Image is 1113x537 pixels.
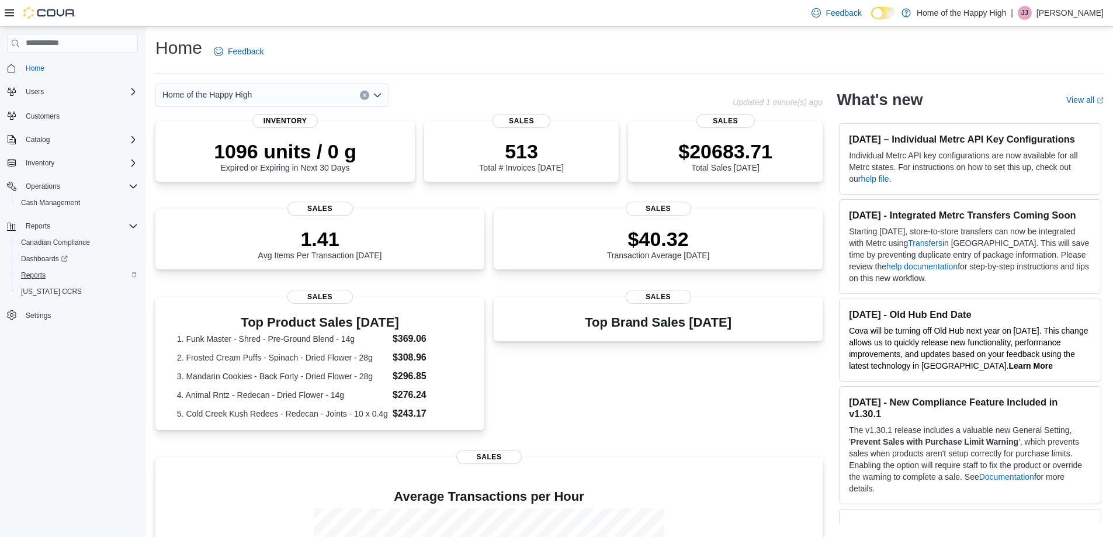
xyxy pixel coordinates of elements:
[23,7,76,19] img: Cova
[2,131,143,148] button: Catalog
[585,316,731,330] h3: Top Brand Sales [DATE]
[16,196,138,210] span: Cash Management
[393,332,463,346] dd: $369.06
[2,155,143,171] button: Inventory
[26,158,54,168] span: Inventory
[258,227,382,260] div: Avg Items Per Transaction [DATE]
[21,254,68,264] span: Dashboards
[287,202,353,216] span: Sales
[177,370,388,382] dt: 3. Mandarin Cookies - Back Forty - Dried Flower - 28g
[393,351,463,365] dd: $308.96
[479,140,563,163] p: 513
[16,235,95,250] a: Canadian Compliance
[21,219,55,233] button: Reports
[12,195,143,211] button: Cash Management
[849,133,1091,145] h3: [DATE] – Individual Metrc API Key Configurations
[849,326,1088,370] span: Cova will be turning off Old Hub next year on [DATE]. This change allows us to quickly release ne...
[165,490,813,504] h4: Average Transactions per Hour
[2,178,143,195] button: Operations
[21,179,65,193] button: Operations
[177,408,388,420] dt: 5. Cold Creek Kush Redees - Redecan - Joints - 10 x 0.4g
[1011,6,1013,20] p: |
[228,46,263,57] span: Feedback
[393,388,463,402] dd: $276.24
[21,109,64,123] a: Customers
[214,140,356,163] p: 1096 units / 0 g
[21,108,138,123] span: Customers
[917,6,1006,20] p: Home of the Happy High
[861,174,889,183] a: help file
[16,252,72,266] a: Dashboards
[678,140,772,172] div: Total Sales [DATE]
[2,307,143,324] button: Settings
[21,133,138,147] span: Catalog
[214,140,356,172] div: Expired or Expiring in Next 30 Days
[493,114,551,128] span: Sales
[393,369,463,383] dd: $296.85
[12,267,143,283] button: Reports
[849,424,1091,494] p: The v1.30.1 release includes a valuable new General Setting, ' ', which prevents sales when produ...
[871,7,896,19] input: Dark Mode
[807,1,866,25] a: Feedback
[7,55,138,354] nav: Complex example
[287,290,353,304] span: Sales
[849,396,1091,420] h3: [DATE] - New Compliance Feature Included in v1.30.1
[2,60,143,77] button: Home
[26,221,50,231] span: Reports
[21,308,138,323] span: Settings
[21,309,56,323] a: Settings
[908,238,942,248] a: Transfers
[1009,361,1053,370] strong: Learn More
[26,182,60,191] span: Operations
[26,64,44,73] span: Home
[871,19,872,20] span: Dark Mode
[849,226,1091,284] p: Starting [DATE], store-to-store transfers can now be integrated with Metrc using in [GEOGRAPHIC_D...
[21,219,138,233] span: Reports
[2,218,143,234] button: Reports
[21,85,48,99] button: Users
[733,98,823,107] p: Updated 1 minute(s) ago
[849,150,1091,185] p: Individual Metrc API key configurations are now available for all Metrc states. For instructions ...
[26,311,51,320] span: Settings
[886,262,958,271] a: help documentation
[16,268,138,282] span: Reports
[393,407,463,421] dd: $243.17
[258,227,382,251] p: 1.41
[16,252,138,266] span: Dashboards
[1066,95,1104,105] a: View allExternal link
[177,316,463,330] h3: Top Product Sales [DATE]
[1036,6,1104,20] p: [PERSON_NAME]
[607,227,710,251] p: $40.32
[626,290,691,304] span: Sales
[16,235,138,250] span: Canadian Compliance
[21,61,49,75] a: Home
[21,156,138,170] span: Inventory
[21,85,138,99] span: Users
[16,285,86,299] a: [US_STATE] CCRS
[826,7,861,19] span: Feedback
[26,112,60,121] span: Customers
[360,91,369,100] button: Clear input
[21,271,46,280] span: Reports
[21,179,138,193] span: Operations
[162,88,252,102] span: Home of the Happy High
[16,268,50,282] a: Reports
[456,450,522,464] span: Sales
[16,285,138,299] span: Washington CCRS
[21,156,59,170] button: Inventory
[252,114,318,128] span: Inventory
[2,107,143,124] button: Customers
[177,333,388,345] dt: 1. Funk Master - Shred - Pre-Ground Blend - 14g
[1018,6,1032,20] div: James Jamieson
[177,389,388,401] dt: 4. Animal Rntz - Redecan - Dried Flower - 14g
[626,202,691,216] span: Sales
[21,61,138,75] span: Home
[837,91,923,109] h2: What's new
[849,209,1091,221] h3: [DATE] - Integrated Metrc Transfers Coming Soon
[12,251,143,267] a: Dashboards
[209,40,268,63] a: Feedback
[849,309,1091,320] h3: [DATE] - Old Hub End Date
[26,87,44,96] span: Users
[479,140,563,172] div: Total # Invoices [DATE]
[21,287,82,296] span: [US_STATE] CCRS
